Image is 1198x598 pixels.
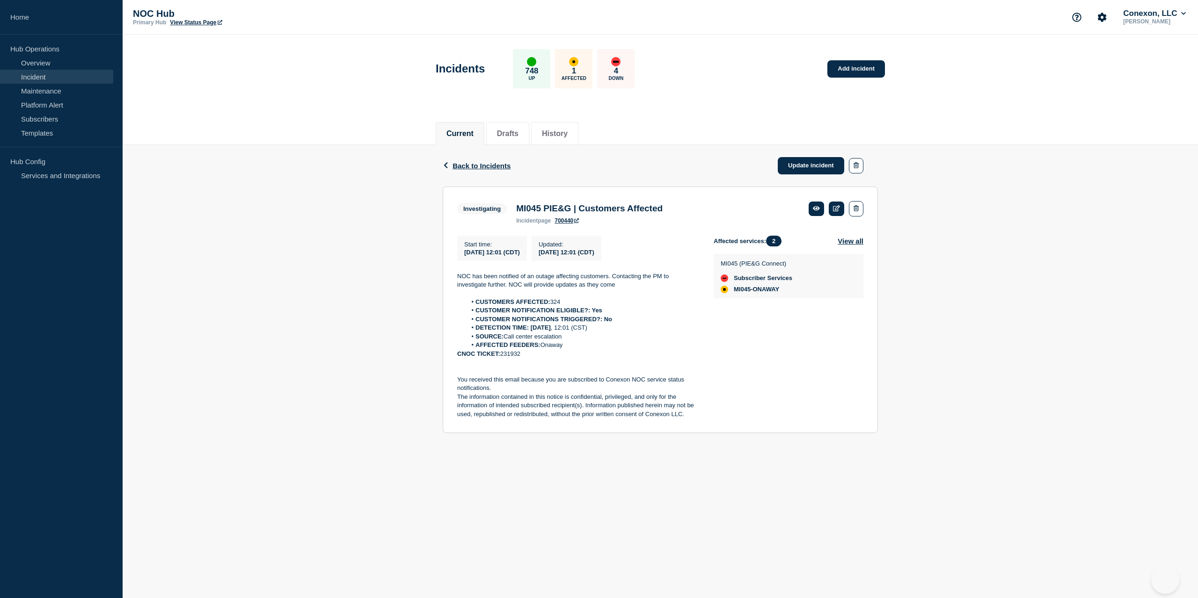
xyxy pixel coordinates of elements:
p: 231932 [457,350,699,358]
p: You received this email because you are subscribed to Conexon NOC service status notifications. [457,375,699,393]
p: The information contained in this notice is confidential, privileged, and only for the informatio... [457,393,699,418]
p: [PERSON_NAME] [1121,18,1188,25]
p: Down [609,76,624,81]
div: down [721,274,728,282]
span: Subscriber Services [734,274,792,282]
p: NOC has been notified of an outage affecting customers. Contacting the PM to investigate further.... [457,272,699,289]
p: Start time : [464,241,520,248]
strong: AFFECTED FEEDERS: [475,341,541,348]
div: down [611,57,621,66]
strong: CUSTOMERS AFFECTED: [475,298,550,305]
li: , 12:01 (CST) [467,324,699,332]
button: Support [1067,7,1087,27]
div: [DATE] 12:01 (CDT) [539,248,594,256]
div: up [527,57,536,66]
p: 748 [525,66,538,76]
button: Drafts [497,130,519,138]
span: Back to Incidents [453,162,511,170]
a: 700440 [555,217,579,224]
span: [DATE] 12:01 (CDT) [464,249,520,256]
span: incident [516,217,538,224]
p: Affected [562,76,586,81]
p: Up [528,76,535,81]
a: Update incident [778,157,844,174]
span: MI045-ONAWAY [734,286,779,293]
span: 2 [766,236,782,246]
div: affected [569,57,578,66]
strong: CUSTOMER NOTIFICATIONS TRIGGERED?: No [475,316,612,323]
p: 4 [614,66,618,76]
button: Back to Incidents [443,162,511,170]
span: Affected services: [714,236,786,246]
p: page [516,217,551,224]
button: Conexon, LLC [1121,9,1188,18]
span: Investigating [457,203,507,214]
strong: DETECTION TIME: [DATE] [475,324,551,331]
p: 1 [572,66,576,76]
a: Add incident [827,60,885,78]
button: Account settings [1092,7,1112,27]
strong: SOURCE: [475,333,504,340]
div: affected [721,286,728,293]
li: 324 [467,298,699,306]
p: Updated : [539,241,594,248]
h1: Incidents [436,62,485,75]
li: Onaway [467,341,699,349]
p: NOC Hub [133,8,320,19]
strong: CUSTOMER NOTIFICATION ELIGIBLE?: Yes [475,307,602,314]
strong: CNOC TICKET: [457,350,500,357]
iframe: Help Scout Beacon - Open [1151,566,1179,594]
li: Call center escalation [467,332,699,341]
button: History [542,130,568,138]
button: Current [446,130,474,138]
button: View all [838,236,863,246]
a: View Status Page [170,19,222,26]
p: Primary Hub [133,19,166,26]
p: MI045 (PIE&G Connect) [721,260,792,267]
h3: MI045 PIE&G | Customers Affected [516,203,663,214]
